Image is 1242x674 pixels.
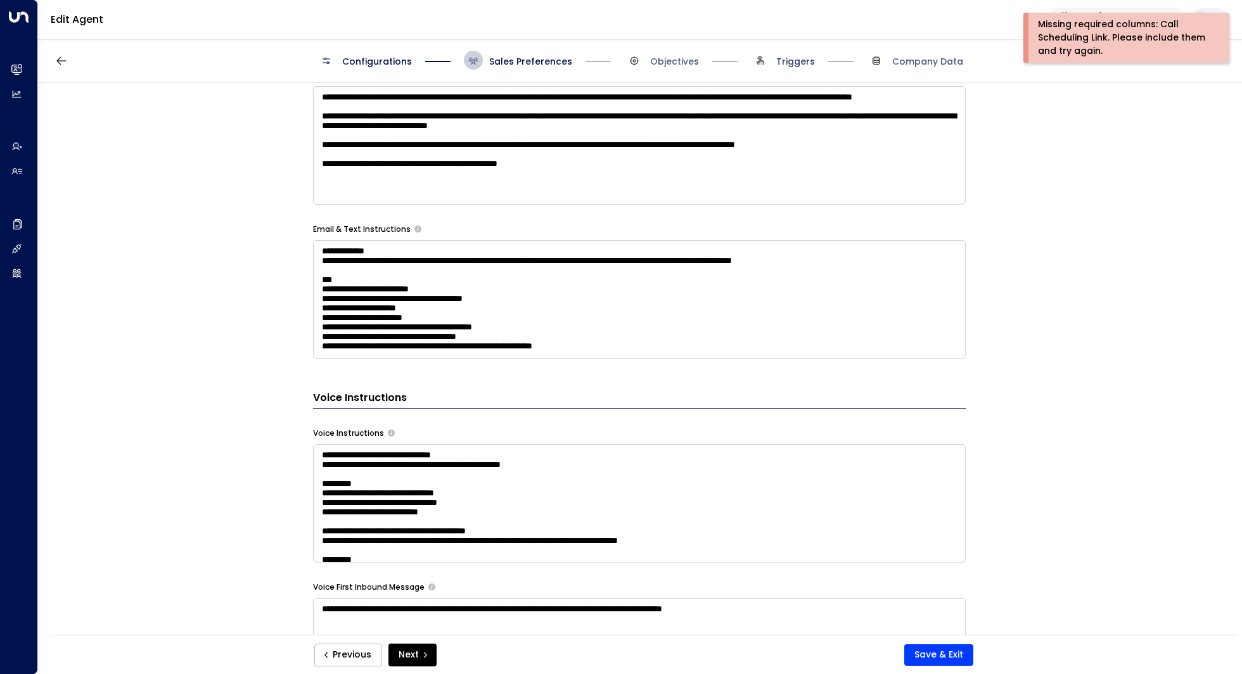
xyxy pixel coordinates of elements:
div: Missing required columns: Call Scheduling Link. Please include them and try again. [1038,18,1212,58]
h3: Voice Instructions [313,390,966,409]
span: Triggers [776,55,815,68]
button: Save & Exit [904,644,973,666]
span: Configurations [342,55,412,68]
a: Edit Agent [51,12,103,27]
span: Objectives [650,55,699,68]
label: Voice Instructions [313,428,384,439]
label: Voice First Inbound Message [313,582,425,593]
label: Email & Text Instructions [313,224,411,235]
button: The opening message when answering incoming calls. Use placeholders: [Lead Name], [Copilot Name],... [428,583,435,590]
span: Sales Preferences [489,55,572,68]
button: Previous [314,644,382,666]
button: Provide any specific instructions you want the agent to follow only when responding to leads via ... [414,226,421,232]
button: Provide specific instructions for phone conversations, such as tone, pacing, information to empha... [388,429,395,436]
span: Company Data [892,55,963,68]
button: Havenpark413dacf9-5485-402c-a519-14108c614857 [1049,8,1184,32]
button: Next [388,644,437,666]
p: Havenpark [1062,11,1159,19]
